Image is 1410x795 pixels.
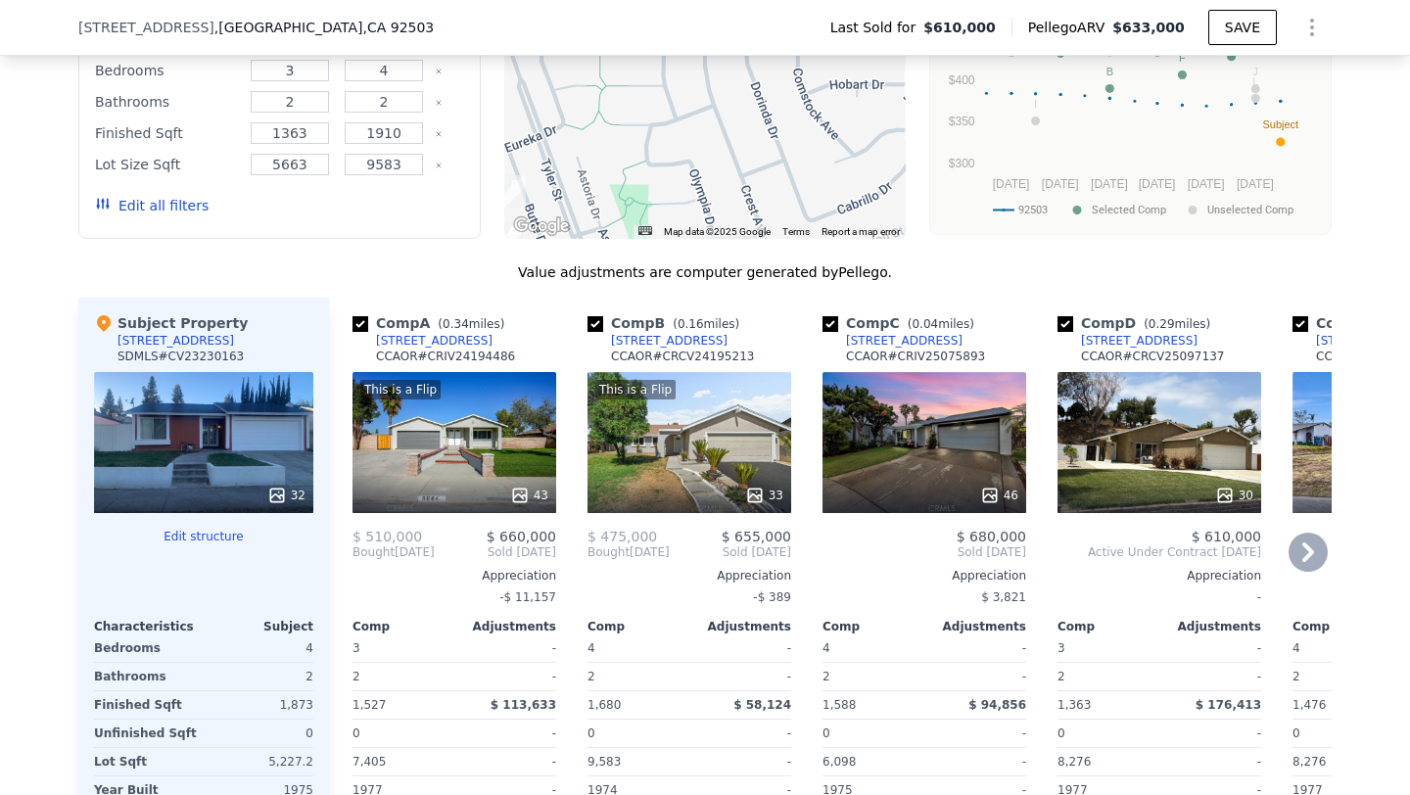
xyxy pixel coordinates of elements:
span: $ 58,124 [733,698,791,712]
div: 43 [510,486,548,505]
div: 2 [1292,663,1390,690]
div: - [458,634,556,662]
div: Unfinished Sqft [94,720,200,747]
div: Adjustments [689,619,791,634]
span: 0 [1057,726,1065,740]
div: 30 [1215,486,1253,505]
span: 0 [587,726,595,740]
span: Pellego ARV [1028,18,1113,37]
button: Clear [435,99,443,107]
div: - [928,720,1026,747]
span: -$ 11,157 [499,590,556,604]
span: $ 113,633 [491,698,556,712]
div: Comp [352,619,454,634]
span: 3 [352,641,360,655]
span: 0 [822,726,830,740]
span: 0.04 [912,317,938,331]
button: Keyboard shortcuts [638,226,652,235]
div: [STREET_ADDRESS] [611,333,728,349]
div: CCAOR # CRIV24194486 [376,349,515,364]
div: Appreciation [1057,568,1261,584]
span: 3 [1057,641,1065,655]
div: Subject Property [94,313,248,333]
text: $350 [949,115,975,128]
div: 2 [352,663,450,690]
span: Sold [DATE] [670,544,791,560]
text: F [1179,52,1186,64]
a: [STREET_ADDRESS] [822,333,963,349]
span: $ 94,856 [968,698,1026,712]
div: - [693,720,791,747]
button: Show Options [1292,8,1332,47]
span: Bought [587,544,630,560]
div: [DATE] [352,544,435,560]
text: L [1252,75,1258,87]
text: 92503 [1018,204,1048,216]
text: [DATE] [993,177,1030,191]
div: Comp D [1057,313,1218,333]
div: - [458,720,556,747]
button: Edit structure [94,529,313,544]
span: 4 [587,641,595,655]
span: 0 [352,726,360,740]
text: [DATE] [1139,177,1176,191]
span: $ 680,000 [957,529,1026,544]
div: Appreciation [352,568,556,584]
div: 2 [587,663,685,690]
div: [STREET_ADDRESS] [1081,333,1198,349]
div: - [1057,584,1261,611]
div: 5,227.2 [208,748,313,775]
span: , [GEOGRAPHIC_DATA] [214,18,434,37]
div: Value adjustments are computer generated by Pellego . [78,262,1332,282]
div: - [458,663,556,690]
span: Sold [DATE] [822,544,1026,560]
span: ( miles) [665,317,747,331]
div: Characteristics [94,619,204,634]
div: [STREET_ADDRESS] [117,333,234,349]
div: Appreciation [587,568,791,584]
span: -$ 389 [753,590,791,604]
span: 1,588 [822,698,856,712]
div: Lot Sqft [94,748,200,775]
div: Comp [1292,619,1394,634]
span: $ 176,413 [1196,698,1261,712]
div: 1,873 [208,691,313,719]
button: Clear [435,130,443,138]
div: - [1163,748,1261,775]
div: CCAOR # CRIV25075893 [846,349,985,364]
div: - [1163,634,1261,662]
div: - [1163,663,1261,690]
span: ( miles) [1136,317,1218,331]
span: $ 610,000 [1192,529,1261,544]
span: Last Sold for [830,18,924,37]
div: CCAOR # CRCV25097137 [1081,349,1224,364]
span: $ 655,000 [722,529,791,544]
span: $633,000 [1112,20,1185,35]
div: [STREET_ADDRESS] [376,333,493,349]
div: - [928,634,1026,662]
div: Finished Sqft [94,691,200,719]
span: 1,363 [1057,698,1091,712]
text: I [1034,98,1037,110]
span: $ 475,000 [587,529,657,544]
div: 33 [745,486,783,505]
span: 7,405 [352,755,386,769]
div: This is a Flip [360,380,441,399]
span: 9,583 [587,755,621,769]
a: Open this area in Google Maps (opens a new window) [509,213,574,239]
div: Bathrooms [95,88,239,116]
div: [DATE] [587,544,670,560]
div: 6845 Butte Dr [504,175,526,209]
span: 8,276 [1292,755,1326,769]
div: - [928,663,1026,690]
text: [DATE] [1237,177,1274,191]
text: $300 [949,157,975,170]
div: 2 [208,663,313,690]
text: Unselected Comp [1207,204,1293,216]
div: Adjustments [924,619,1026,634]
div: Adjustments [1159,619,1261,634]
div: [STREET_ADDRESS] [846,333,963,349]
div: Bedrooms [94,634,200,662]
div: Appreciation [822,568,1026,584]
div: Comp B [587,313,747,333]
